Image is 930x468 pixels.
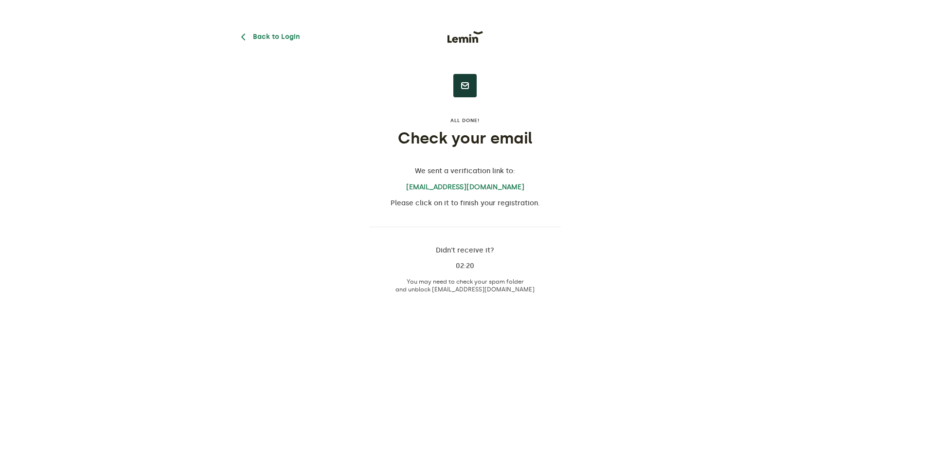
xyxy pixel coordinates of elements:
[369,128,561,148] h1: Check your email
[369,183,561,192] a: [EMAIL_ADDRESS][DOMAIN_NAME]
[369,117,561,125] label: All done!
[447,31,483,43] img: Lemin logo
[369,199,561,207] p: Please click on it to finish your registration.
[369,278,561,293] p: You may need to check your spam folder and unblock [EMAIL_ADDRESS][DOMAIN_NAME]
[237,31,300,43] button: Back to Login
[369,262,561,270] p: 02:20
[369,167,561,175] p: We sent a verification link to:
[369,247,561,254] p: Didn't receive it?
